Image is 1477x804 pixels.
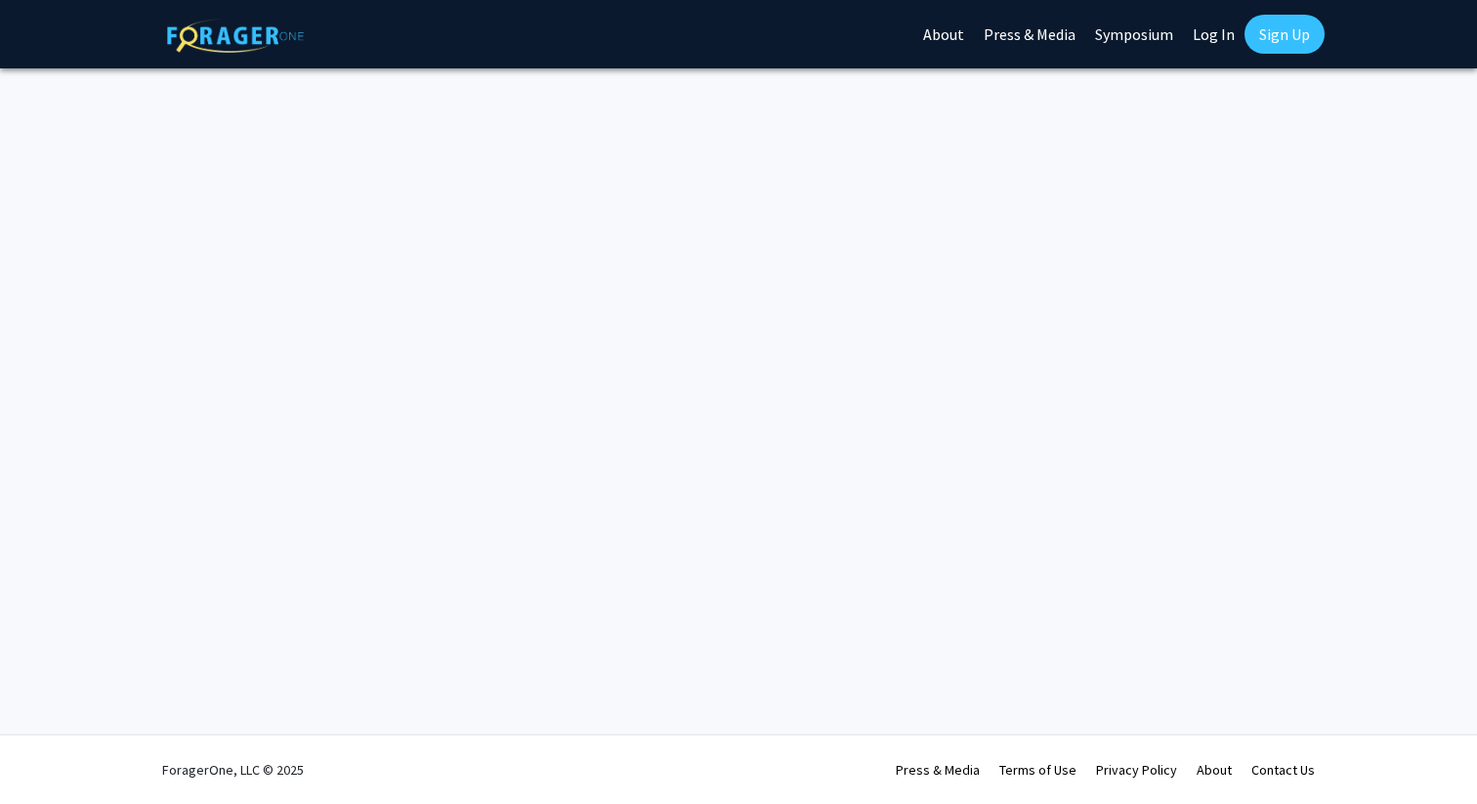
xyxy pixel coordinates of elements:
a: Terms of Use [999,761,1076,779]
div: ForagerOne, LLC © 2025 [162,736,304,804]
a: About [1197,761,1232,779]
a: Contact Us [1251,761,1315,779]
a: Sign Up [1245,15,1325,54]
img: ForagerOne Logo [167,19,304,53]
a: Privacy Policy [1096,761,1177,779]
a: Press & Media [896,761,980,779]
